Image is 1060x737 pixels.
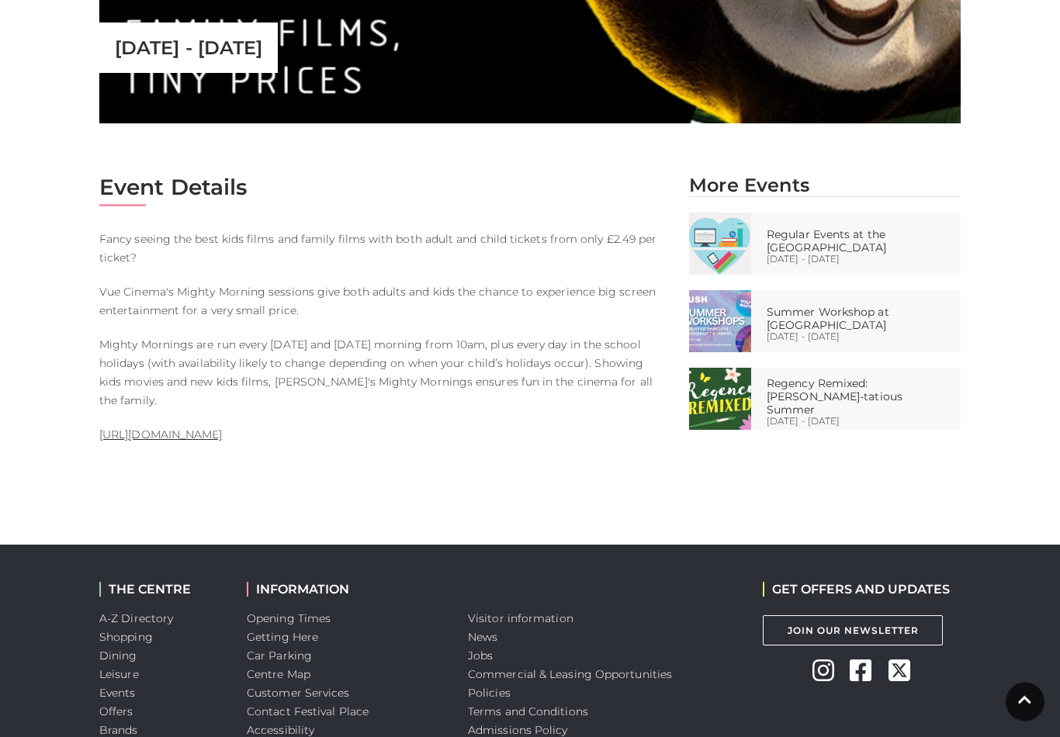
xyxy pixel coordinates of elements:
h2: GET OFFERS AND UPDATES [763,583,950,597]
p: [DATE] - [DATE] [767,333,957,342]
a: Regency Remixed: [PERSON_NAME]-tatious Summer [DATE] - [DATE] [677,368,972,431]
a: Events [99,687,136,701]
a: A-Z Directory [99,612,173,626]
p: Regular Events at the [GEOGRAPHIC_DATA] [767,229,957,255]
a: Opening Times [247,612,331,626]
p: Vue Cinema's Mighty Morning sessions give both adults and kids the chance to experience big scree... [99,283,666,320]
a: News [468,631,497,645]
p: Summer Workshop at [GEOGRAPHIC_DATA] [767,306,957,333]
a: Getting Here [247,631,318,645]
p: [DATE] - [DATE] [115,37,262,60]
a: Terms and Conditions [468,705,588,719]
h2: More Events [689,175,961,197]
a: Dining [99,649,137,663]
h2: INFORMATION [247,583,445,597]
p: [DATE] - [DATE] [767,417,957,427]
h2: Event Details [99,175,666,201]
a: Policies [468,687,511,701]
p: Mighty Mornings are run every [DATE] and [DATE] morning from 10am, plus every day in the school h... [99,336,666,410]
a: Join Our Newsletter [763,616,943,646]
a: [URL][DOMAIN_NAME] [99,428,222,442]
a: Commercial & Leasing Opportunities [468,668,672,682]
a: Summer Workshop at [GEOGRAPHIC_DATA] [DATE] - [DATE] [677,291,972,353]
p: Fancy seeing the best kids films and family films with both adult and child tickets from only £2.... [99,230,666,268]
a: Shopping [99,631,153,645]
a: Car Parking [247,649,312,663]
a: Visitor information [468,612,573,626]
a: Customer Services [247,687,350,701]
a: Centre Map [247,668,310,682]
h2: THE CENTRE [99,583,223,597]
p: Regency Remixed: [PERSON_NAME]-tatious Summer [767,378,957,417]
a: Leisure [99,668,139,682]
a: Jobs [468,649,493,663]
p: [DATE] - [DATE] [767,255,957,265]
a: Offers [99,705,133,719]
a: Regular Events at the [GEOGRAPHIC_DATA] [DATE] - [DATE] [677,213,972,275]
a: Contact Festival Place [247,705,369,719]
